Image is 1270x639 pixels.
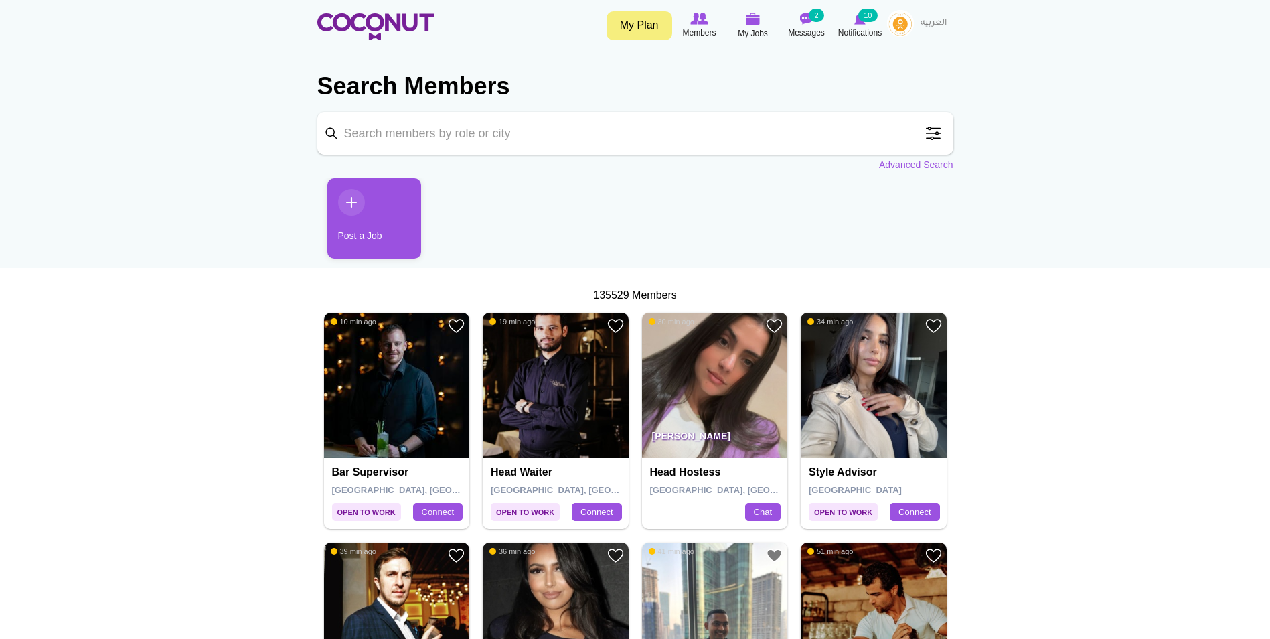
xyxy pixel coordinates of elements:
[807,547,853,556] span: 51 min ago
[809,466,942,478] h4: Style Advisor
[491,466,624,478] h4: Head Waiter
[489,317,535,326] span: 19 min ago
[746,13,761,25] img: My Jobs
[327,178,421,259] a: Post a Job
[317,288,953,303] div: 135529 Members
[807,317,853,326] span: 34 min ago
[738,27,768,40] span: My Jobs
[413,503,463,522] a: Connect
[317,178,411,269] li: 1 / 1
[317,13,434,40] img: Home
[780,10,834,41] a: Messages Messages 2
[788,26,825,40] span: Messages
[650,485,841,495] span: [GEOGRAPHIC_DATA], [GEOGRAPHIC_DATA]
[491,503,560,521] span: Open to Work
[690,13,708,25] img: Browse Members
[332,503,401,521] span: Open to Work
[317,70,953,102] h2: Search Members
[809,485,902,495] span: [GEOGRAPHIC_DATA]
[642,421,788,458] p: [PERSON_NAME]
[726,10,780,42] a: My Jobs My Jobs
[607,547,624,564] a: Add to Favourites
[607,11,672,40] a: My Plan
[572,503,621,522] a: Connect
[745,503,781,522] a: Chat
[491,485,682,495] span: [GEOGRAPHIC_DATA], [GEOGRAPHIC_DATA]
[858,9,877,22] small: 10
[766,317,783,334] a: Add to Favourites
[809,503,878,521] span: Open to Work
[649,317,694,326] span: 30 min ago
[838,26,882,40] span: Notifications
[925,547,942,564] a: Add to Favourites
[914,10,953,37] a: العربية
[317,112,953,155] input: Search members by role or city
[331,547,376,556] span: 39 min ago
[607,317,624,334] a: Add to Favourites
[448,317,465,334] a: Add to Favourites
[650,466,783,478] h4: Head Hostess
[834,10,887,41] a: Notifications Notifications 10
[448,547,465,564] a: Add to Favourites
[766,547,783,564] a: Add to Favourites
[854,13,866,25] img: Notifications
[649,547,694,556] span: 41 min ago
[673,10,726,41] a: Browse Members Members
[331,317,376,326] span: 10 min ago
[682,26,716,40] span: Members
[879,158,953,171] a: Advanced Search
[332,466,465,478] h4: Bar Supervisor
[332,485,523,495] span: [GEOGRAPHIC_DATA], [GEOGRAPHIC_DATA]
[809,9,823,22] small: 2
[890,503,939,522] a: Connect
[489,547,535,556] span: 36 min ago
[800,13,813,25] img: Messages
[925,317,942,334] a: Add to Favourites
